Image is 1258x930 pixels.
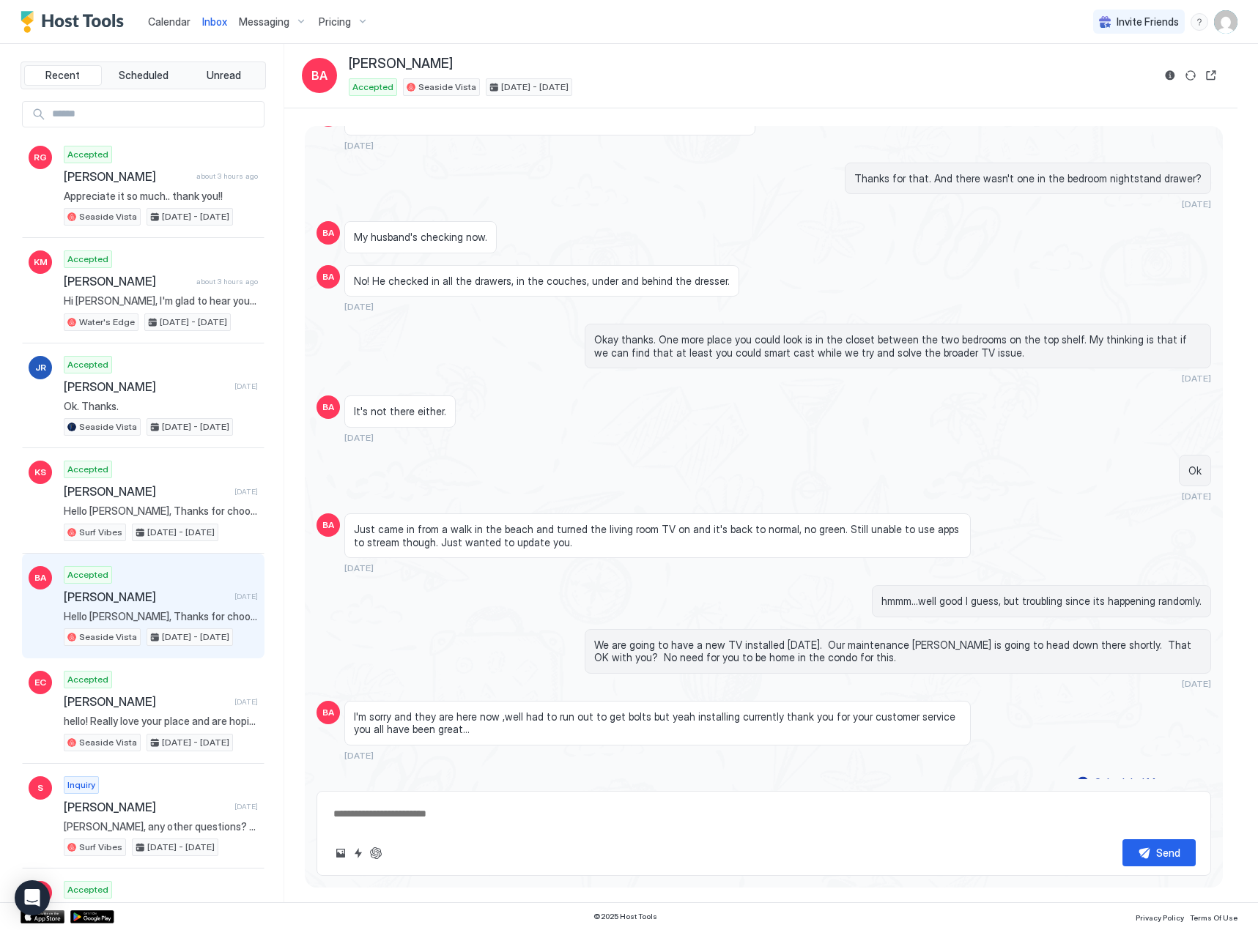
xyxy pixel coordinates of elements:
span: [PERSON_NAME] [64,484,229,499]
span: [PERSON_NAME] [64,169,190,184]
span: [DATE] - [DATE] [162,630,229,644]
a: Google Play Store [70,910,114,923]
span: S [37,781,43,795]
button: Recent [24,65,102,86]
div: Send [1156,845,1180,860]
a: Host Tools Logo [21,11,130,33]
span: Accepted [67,883,108,896]
span: BA [322,226,334,239]
span: [DATE] [1182,491,1211,502]
div: Scheduled Messages [1095,775,1194,790]
a: Privacy Policy [1136,909,1184,924]
span: [PERSON_NAME] [64,800,229,814]
span: [DATE] [234,382,258,391]
div: User profile [1214,10,1237,34]
span: Seaside Vista [79,210,137,223]
span: Seaside Vista [79,630,137,644]
span: hmmm...well good I guess, but troubling since its happening randomly. [881,595,1202,608]
span: [PERSON_NAME], any other questions? Are you still interested in the property that week? [64,820,258,833]
span: Calendar [148,15,190,28]
span: [DATE] [1182,678,1211,689]
span: Hello [PERSON_NAME], Thanks for choosing to stay at our place! We are sure you will love it. We w... [64,610,258,623]
span: about 3 hours ago [196,171,258,181]
div: Open Intercom Messenger [15,880,50,915]
span: BA [322,706,334,719]
span: Inbox [202,15,227,28]
span: [DATE] [344,750,374,761]
span: BA [322,401,334,414]
span: Surf Vibes [79,841,122,854]
span: Privacy Policy [1136,913,1184,922]
span: Accepted [67,253,108,266]
span: Terms Of Use [1190,913,1237,922]
span: [DATE] - [DATE] [162,210,229,223]
div: menu [1191,13,1208,31]
span: Invite Friends [1117,15,1179,29]
span: I'm sorry and they are here now ,well had to run out to get bolts but yeah installing currently t... [354,710,961,736]
span: [PERSON_NAME] [64,589,229,604]
span: Accepted [67,358,108,371]
span: Accepted [67,568,108,581]
span: [DATE] [344,432,374,443]
a: Inbox [202,14,227,29]
span: hello! Really love your place and are hoping to book it- is there 2 parking spots available? we h... [64,715,258,728]
button: Reservation information [1161,67,1179,84]
span: [DATE] [1182,373,1211,384]
button: Quick reply [349,844,367,862]
span: RG [34,151,47,164]
span: Just came in from a walk in the beach and turned the living room TV on and it's back to normal, n... [354,523,961,548]
span: Accepted [352,81,393,94]
span: [DATE] - [DATE] [160,316,227,329]
span: We are going to have a new TV installed [DATE]. Our maintenance [PERSON_NAME] is going to head do... [594,639,1202,664]
span: Hello [PERSON_NAME], Thanks for choosing to stay at our place! We are sure you will love it. We w... [64,505,258,518]
span: [PERSON_NAME] [64,274,190,289]
span: EC [34,676,46,689]
button: Send [1122,839,1196,866]
span: JR [35,361,46,374]
span: [DATE] - [DATE] [147,841,215,854]
span: BA [322,518,334,532]
span: [PERSON_NAME] [64,379,229,394]
span: KS [34,466,46,479]
span: It's not there either. [354,405,446,418]
span: Unread [207,69,241,82]
span: Hi [PERSON_NAME], I'm glad to hear you're excited! I'll do my best to accommodate an early check-... [64,294,258,308]
span: Okay thanks. One more place you could look is in the closet between the two bedrooms on the top s... [594,333,1202,359]
span: [DATE] - [DATE] [162,420,229,434]
span: [PERSON_NAME] [64,694,229,709]
a: App Store [21,910,64,923]
span: [DATE] [234,697,258,707]
span: My husband's checking now. [354,231,487,244]
span: BA [322,270,334,283]
span: Inquiry [67,778,95,792]
span: Scheduled [119,69,169,82]
span: Messaging [239,15,289,29]
button: Unread [185,65,262,86]
span: [PERSON_NAME] [349,56,453,72]
button: Upload image [332,844,349,862]
span: Accepted [67,673,108,686]
div: tab-group [21,62,266,89]
span: [DATE] [1182,198,1211,209]
span: [DATE] - [DATE] [501,81,569,94]
button: Open reservation [1202,67,1220,84]
span: [DATE] - [DATE] [162,736,229,749]
span: BA [34,571,46,584]
span: [DATE] [344,301,374,312]
span: Ok. Thanks. [64,400,258,413]
button: ChatGPT Auto Reply [367,844,385,862]
span: © 2025 Host Tools [593,912,657,921]
span: [DATE] [234,592,258,601]
span: No! He checked in all the drawers, in the couches, under and behind the dresser. [354,275,730,288]
span: Seaside Vista [79,420,137,434]
span: [DATE] [344,140,374,151]
span: [DATE] - [DATE] [147,526,215,539]
span: Pricing [319,15,351,29]
span: Accepted [67,148,108,161]
a: Terms Of Use [1190,909,1237,924]
button: Scheduled [105,65,182,86]
span: Appreciate it so much.. thank you!! [64,190,258,203]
